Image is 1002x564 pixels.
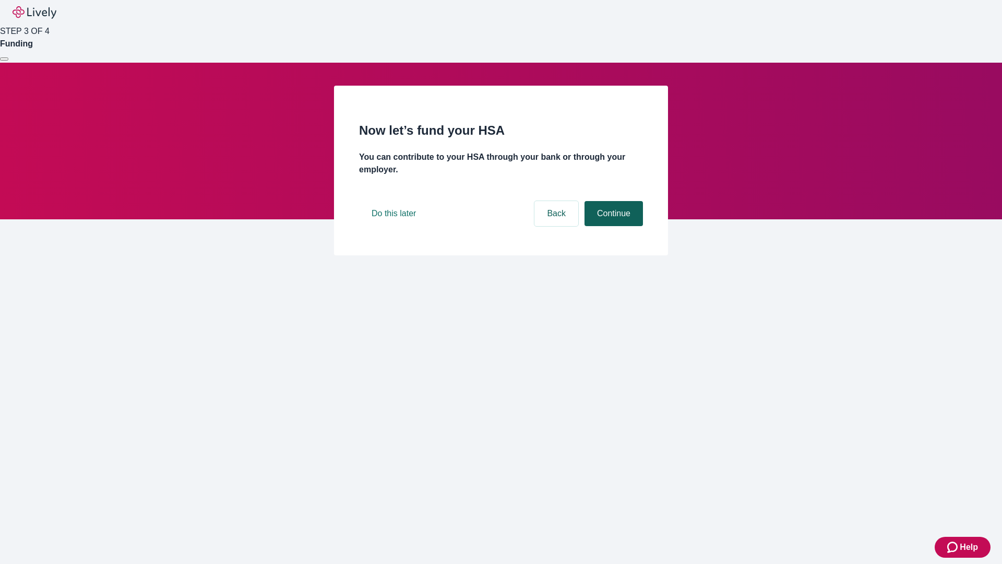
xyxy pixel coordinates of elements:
h4: You can contribute to your HSA through your bank or through your employer. [359,151,643,176]
button: Continue [584,201,643,226]
h2: Now let’s fund your HSA [359,121,643,140]
svg: Zendesk support icon [947,541,960,554]
img: Lively [13,6,56,19]
span: Help [960,541,978,554]
button: Zendesk support iconHelp [935,537,991,558]
button: Do this later [359,201,428,226]
button: Back [534,201,578,226]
